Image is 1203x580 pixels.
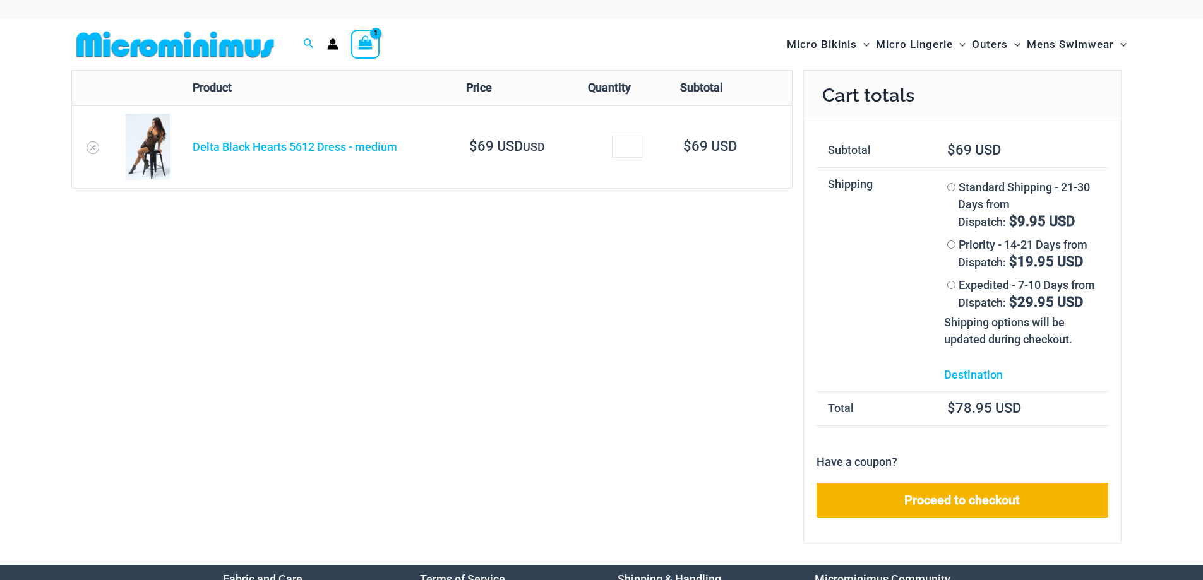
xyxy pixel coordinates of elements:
a: View Shopping Cart, 1 items [351,30,380,59]
a: Proceed to checkout [817,483,1108,518]
a: Remove Delta Black Hearts 5612 Dress - medium from cart [87,141,99,154]
span: $ [1009,254,1017,269]
bdi: 29.95 USD [1009,294,1083,310]
th: Price [455,71,577,105]
a: Delta Black Hearts 5612 Dress - medium [193,140,397,153]
td: USD [455,105,577,188]
th: Product [181,71,455,105]
a: Account icon link [327,38,338,50]
label: Expedited - 7-10 Days from Dispatch: [958,278,1095,309]
th: Quantity [577,71,669,105]
span: $ [683,138,691,154]
th: Total [817,391,933,425]
a: Destination [944,368,1003,381]
input: Product quantity [612,136,642,158]
a: Search icon link [303,37,314,52]
span: Micro Bikinis [787,28,857,61]
img: Delta Black Hearts 5612 Dress 05 [126,114,170,180]
p: Shipping options will be updated during checkout. [944,314,1096,348]
bdi: 69 USD [947,142,1001,158]
th: Subtotal [817,134,933,167]
p: Have a coupon? [817,453,897,471]
a: Micro BikinisMenu ToggleMenu Toggle [784,25,873,64]
span: Micro Lingerie [876,28,953,61]
h2: Cart totals [804,71,1121,121]
span: Outers [972,28,1008,61]
label: Priority - 14-21 Days from Dispatch: [958,238,1087,269]
bdi: 69 USD [683,138,737,154]
th: Subtotal [669,71,792,105]
span: $ [1009,213,1017,229]
bdi: 19.95 USD [1009,254,1083,269]
th: Shipping [817,167,933,391]
span: $ [469,138,477,154]
bdi: 9.95 USD [1009,213,1075,229]
span: $ [947,400,955,416]
bdi: 69 USD [469,138,523,154]
span: $ [947,142,955,158]
img: MM SHOP LOGO FLAT [71,30,279,59]
span: Menu Toggle [953,28,966,61]
a: Micro LingerieMenu ToggleMenu Toggle [873,25,969,64]
nav: Site Navigation [782,23,1132,66]
label: Standard Shipping - 21-30 Days from Dispatch: [958,181,1090,228]
a: Mens SwimwearMenu ToggleMenu Toggle [1024,25,1130,64]
bdi: 78.95 USD [947,400,1021,416]
span: Menu Toggle [857,28,870,61]
span: Menu Toggle [1114,28,1127,61]
span: Menu Toggle [1008,28,1020,61]
a: OutersMenu ToggleMenu Toggle [969,25,1024,64]
span: Mens Swimwear [1027,28,1114,61]
span: $ [1009,294,1017,310]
